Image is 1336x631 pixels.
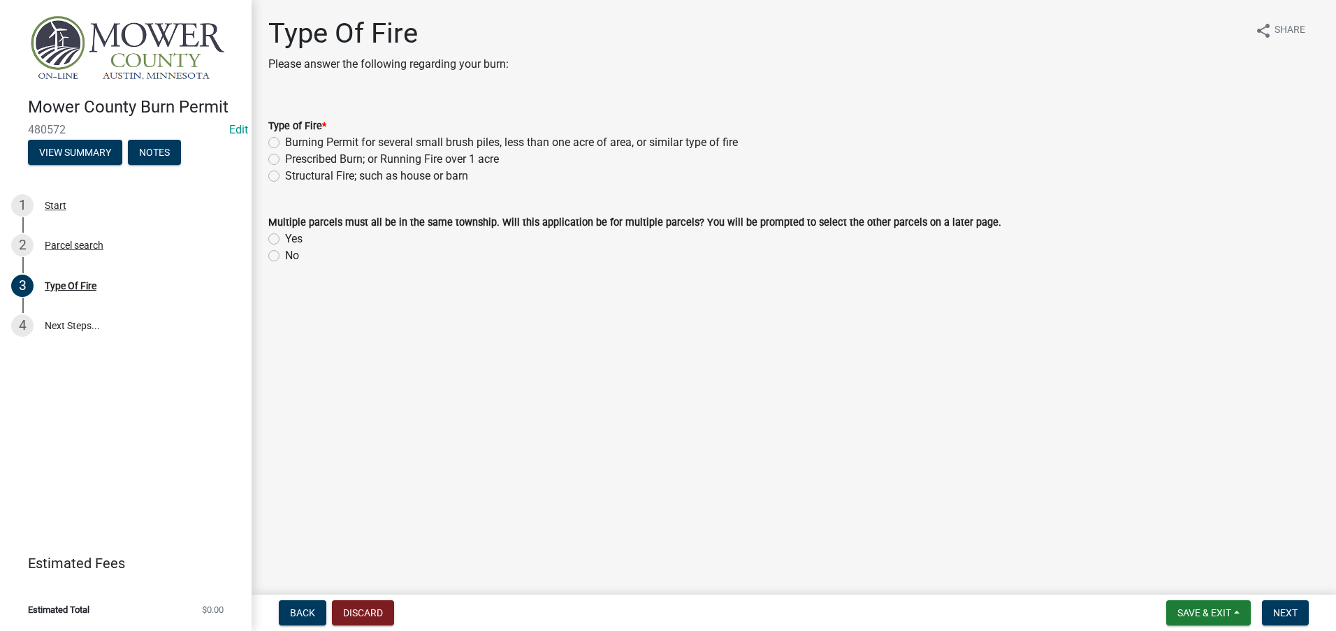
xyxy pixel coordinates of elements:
[128,147,181,159] wm-modal-confirm: Notes
[1166,600,1251,625] button: Save & Exit
[11,194,34,217] div: 1
[285,168,468,184] label: Structural Fire; such as house or barn
[332,600,394,625] button: Discard
[1255,22,1272,39] i: share
[128,140,181,165] button: Notes
[28,123,224,136] span: 480572
[11,234,34,256] div: 2
[45,240,103,250] div: Parcel search
[279,600,326,625] button: Back
[202,605,224,614] span: $0.00
[28,15,229,82] img: Mower County, Minnesota
[45,281,96,291] div: Type Of Fire
[229,123,248,136] wm-modal-confirm: Edit Application Number
[28,140,122,165] button: View Summary
[1177,607,1231,618] span: Save & Exit
[11,549,229,577] a: Estimated Fees
[1262,600,1309,625] button: Next
[45,201,66,210] div: Start
[28,147,122,159] wm-modal-confirm: Summary
[1275,22,1305,39] span: Share
[290,607,315,618] span: Back
[268,17,509,50] h1: Type Of Fire
[268,122,326,131] label: Type of Fire
[229,123,248,136] a: Edit
[1273,607,1298,618] span: Next
[1244,17,1316,44] button: shareShare
[11,314,34,337] div: 4
[268,56,509,73] p: Please answer the following regarding your burn:
[28,605,89,614] span: Estimated Total
[285,247,299,264] label: No
[28,97,240,117] h4: Mower County Burn Permit
[285,134,738,151] label: Burning Permit for several small brush piles, less than one acre of area, or similar type of fire
[285,151,499,168] label: Prescribed Burn; or Running Fire over 1 acre
[11,275,34,297] div: 3
[285,231,303,247] label: Yes
[268,218,1001,228] label: Multiple parcels must all be in the same township. Will this application be for multiple parcels?...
